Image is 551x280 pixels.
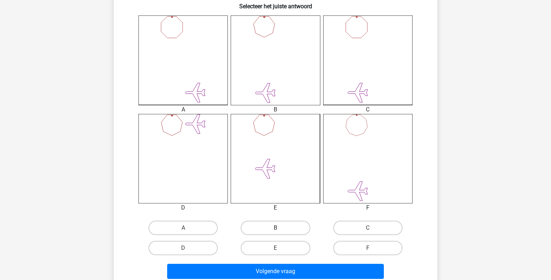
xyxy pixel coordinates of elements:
[333,221,402,235] label: C
[241,241,310,255] label: E
[225,105,325,114] div: B
[225,203,325,212] div: E
[333,241,402,255] label: F
[167,264,384,279] button: Volgende vraag
[149,241,218,255] label: D
[133,105,233,114] div: A
[241,221,310,235] label: B
[149,221,218,235] label: A
[318,105,418,114] div: C
[318,203,418,212] div: F
[133,203,233,212] div: D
